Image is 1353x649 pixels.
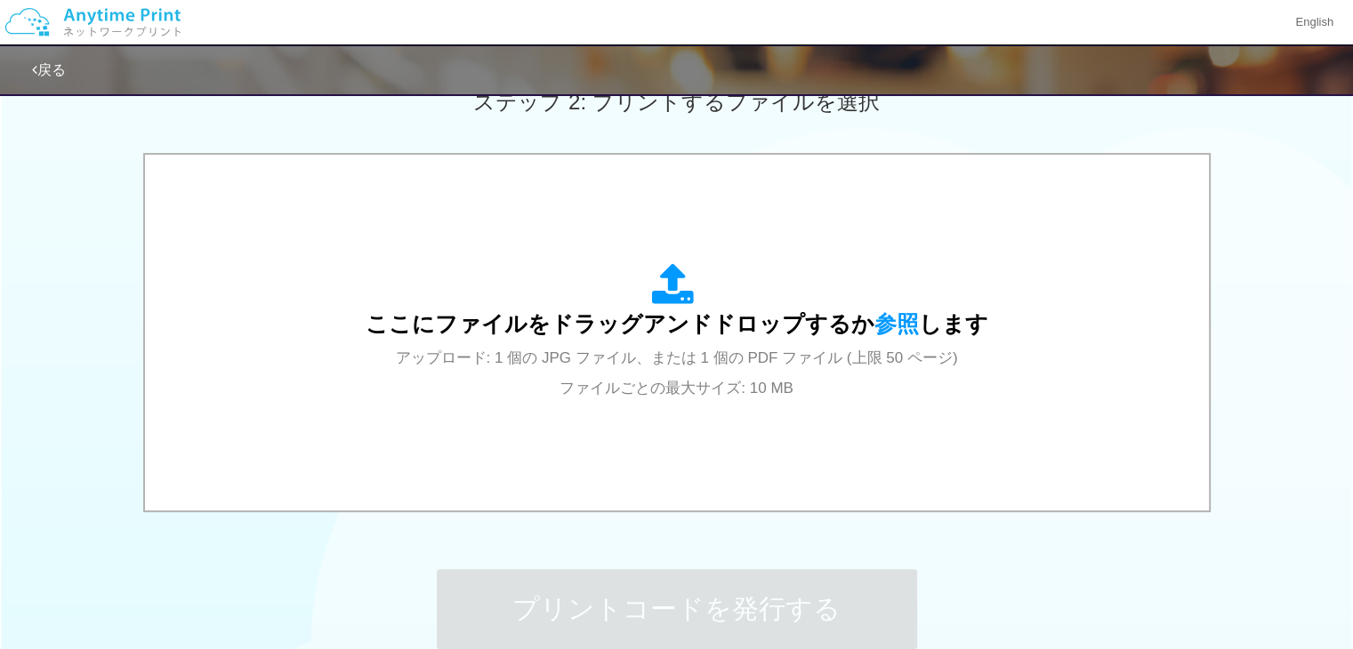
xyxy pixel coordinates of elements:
[32,62,66,77] a: 戻る
[874,311,919,336] span: 参照
[396,349,958,397] span: アップロード: 1 個の JPG ファイル、または 1 個の PDF ファイル (上限 50 ページ) ファイルごとの最大サイズ: 10 MB
[366,311,988,336] span: ここにファイルをドラッグアンドドロップするか します
[473,90,879,114] span: ステップ 2: プリントするファイルを選択
[437,569,917,649] button: プリントコードを発行する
